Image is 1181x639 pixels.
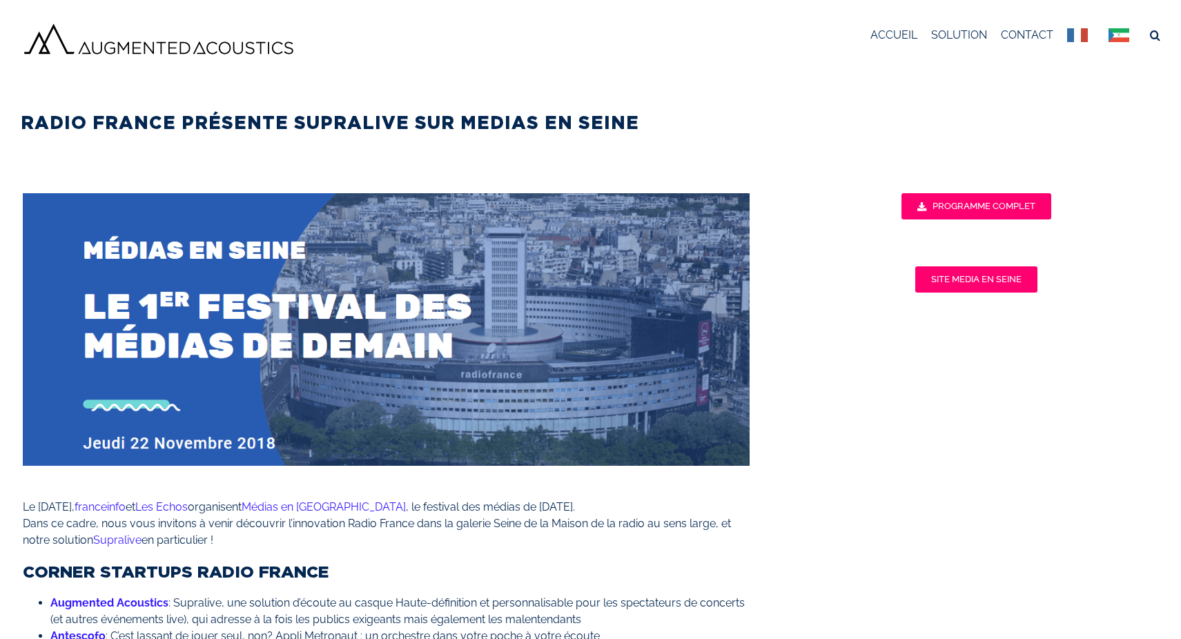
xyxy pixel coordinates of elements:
a: ACCUEIL [870,10,917,60]
header: Dans ce cadre, nous vous invitons à venir découvrir l’innovation Radio France dans la galerie Sei... [23,515,750,549]
a: SITE MEDIA EN SEINE [915,266,1037,293]
a: Augmented Acoustics [50,596,168,609]
nav: Menu principal [870,10,1160,60]
h1: RADIO FRANCE PRÉSENTE SUPRALIVE SUR MEDIAS EN SEINE [21,110,639,135]
span: SITE MEDIA EN SEINE [931,274,1022,285]
span: ACCUEIL [870,30,917,41]
a: Programme complet [901,193,1051,219]
h2: CORNER STARTUPS RADIO FRANCE [23,559,750,584]
a: franceinfo [75,500,126,513]
li: : Supralive, une solution d’écoute au casque Haute-définition et personnalisable pour les spectat... [50,595,750,628]
a: Supralive [93,533,141,547]
a: Recherche [1150,10,1160,60]
a: Français [1067,10,1095,60]
a: SOLUTION [931,10,987,60]
span: SOLUTION [931,30,987,41]
a: Les Echos [135,500,188,513]
span: Programme complet [933,201,1035,212]
a: Médias en [GEOGRAPHIC_DATA] [242,500,406,513]
span: CONTACT [1001,30,1053,41]
img: mediasenseine1 [23,193,750,466]
header: Le [DATE], et organisent , le festival des médias de [DATE]. [23,499,750,515]
a: CONTACT [1001,10,1053,60]
a: e [1109,10,1136,60]
img: Augmented Acoustics Logo [21,21,297,57]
